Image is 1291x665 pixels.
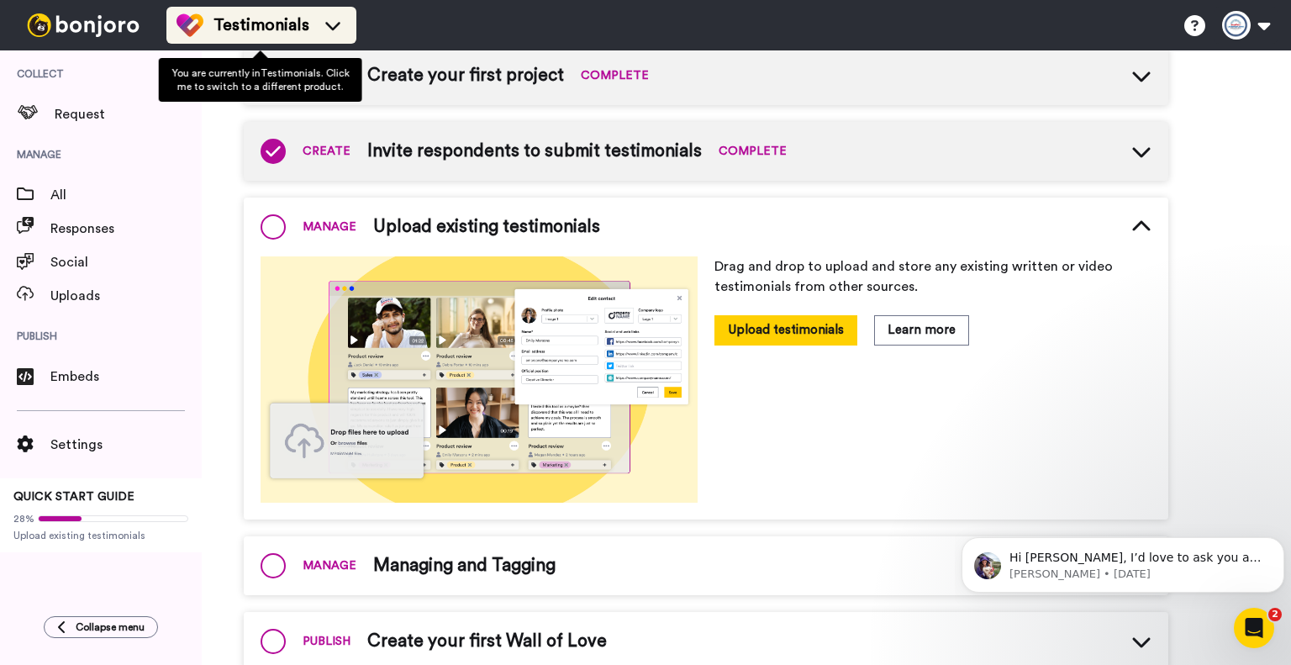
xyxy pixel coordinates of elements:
span: MANAGE [303,557,356,574]
span: Settings [50,435,202,455]
span: CREATE [303,143,350,160]
span: Responses [50,219,202,239]
span: 2 [1268,608,1282,621]
span: Testimonials [213,13,309,37]
p: Drag and drop to upload and store any existing written or video testimonials from other sources. [714,256,1151,297]
span: Managing and Tagging [373,553,556,578]
span: Request [55,104,202,124]
span: Uploads [50,286,202,306]
span: Create your first project [367,63,564,88]
span: COMPLETE [581,67,649,84]
span: Invite respondents to submit testimonials [367,139,702,164]
span: 28% [13,512,34,525]
span: Create your first Wall of Love [367,629,607,654]
span: Embeds [50,367,202,387]
span: Upload existing testimonials [13,529,188,542]
button: Collapse menu [44,616,158,638]
img: 4a9e73a18bff383a38bab373c66e12b8.png [261,256,698,503]
span: Collapse menu [76,620,145,634]
span: You are currently in Testimonials . Click me to switch to a different product. [171,68,349,92]
span: COMPLETE [719,143,787,160]
iframe: Intercom live chat [1234,608,1274,648]
span: Social [50,252,202,272]
img: tm-color.svg [177,12,203,39]
span: All [50,185,202,205]
button: Upload testimonials [714,315,857,345]
button: Learn more [874,315,969,345]
img: bj-logo-header-white.svg [20,13,146,37]
span: MANAGE [303,219,356,235]
span: PUBLISH [303,633,350,650]
iframe: Intercom notifications message [955,502,1291,620]
span: Upload existing testimonials [373,214,600,240]
span: QUICK START GUIDE [13,491,134,503]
